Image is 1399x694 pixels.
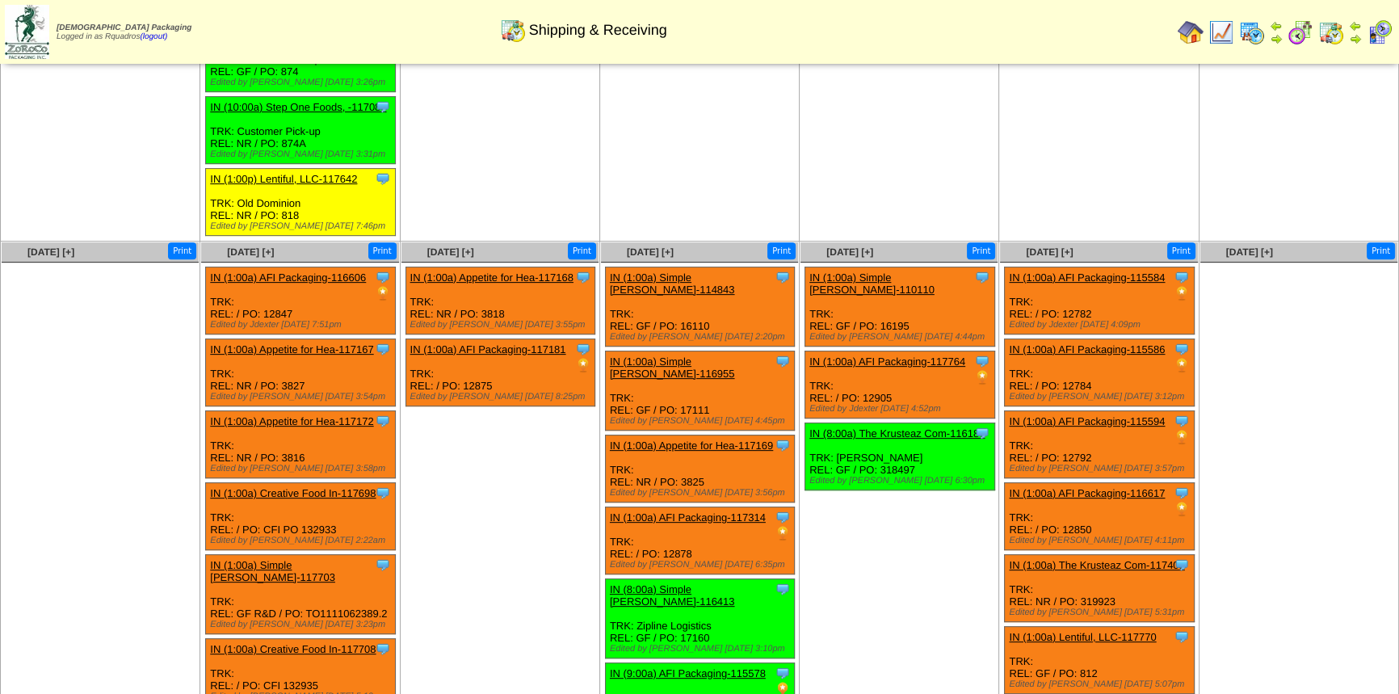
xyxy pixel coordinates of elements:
[210,149,395,159] div: Edited by [PERSON_NAME] [DATE] 3:31pm
[1174,629,1190,645] img: Tooltip
[568,242,596,259] button: Print
[210,464,395,473] div: Edited by [PERSON_NAME] [DATE] 3:58pm
[1009,608,1194,617] div: Edited by [PERSON_NAME] [DATE] 5:31pm
[775,581,791,597] img: Tooltip
[368,242,397,259] button: Print
[1009,320,1194,330] div: Edited by Jdexter [DATE] 4:09pm
[210,620,395,629] div: Edited by [PERSON_NAME] [DATE] 3:23pm
[1349,32,1362,45] img: arrowright.gif
[775,353,791,369] img: Tooltip
[627,246,674,258] a: [DATE] [+]
[57,23,191,32] span: [DEMOGRAPHIC_DATA] Packaging
[210,536,395,545] div: Edited by [PERSON_NAME] [DATE] 2:22am
[605,579,795,658] div: TRK: Zipline Logistics REL: GF / PO: 17160
[206,267,396,334] div: TRK: REL: / PO: 12847
[57,23,191,41] span: Logged in as Rquadros
[206,97,396,164] div: TRK: Customer Pick-up REL: NR / PO: 874A
[375,413,391,429] img: Tooltip
[410,271,573,284] a: IN (1:00a) Appetite for Hea-117168
[1174,413,1190,429] img: Tooltip
[1174,429,1190,445] img: PO
[375,99,391,115] img: Tooltip
[605,435,795,503] div: TRK: REL: NR / PO: 3825
[375,269,391,285] img: Tooltip
[210,392,395,402] div: Edited by [PERSON_NAME] [DATE] 3:54pm
[1288,19,1313,45] img: calendarblend.gif
[974,369,990,385] img: PO
[1009,343,1165,355] a: IN (1:00a) AFI Packaging-115586
[974,353,990,369] img: Tooltip
[809,355,965,368] a: IN (1:00a) AFI Packaging-117764
[210,643,376,655] a: IN (1:00a) Creative Food In-117708
[610,416,795,426] div: Edited by [PERSON_NAME] [DATE] 4:45pm
[1167,242,1195,259] button: Print
[610,355,735,380] a: IN (1:00a) Simple [PERSON_NAME]-116955
[1005,339,1195,406] div: TRK: REL: / PO: 12784
[1005,267,1195,334] div: TRK: REL: / PO: 12782
[967,242,995,259] button: Print
[1009,631,1156,643] a: IN (1:00a) Lentiful, LLC-117770
[610,488,795,498] div: Edited by [PERSON_NAME] [DATE] 3:56pm
[410,320,595,330] div: Edited by [PERSON_NAME] [DATE] 3:55pm
[809,271,935,296] a: IN (1:00a) Simple [PERSON_NAME]-110110
[1178,19,1204,45] img: home.gif
[610,583,735,608] a: IN (8:00a) Simple [PERSON_NAME]-116413
[427,246,474,258] span: [DATE] [+]
[1005,411,1195,478] div: TRK: REL: / PO: 12792
[1226,246,1273,258] a: [DATE] [+]
[809,427,985,440] a: IN (8:00a) The Krusteaz Com-116187
[375,170,391,187] img: Tooltip
[1009,679,1194,689] div: Edited by [PERSON_NAME] [DATE] 5:07pm
[210,101,386,113] a: IN (10:00a) Step One Foods, -117080
[1026,246,1073,258] a: [DATE] [+]
[1174,501,1190,517] img: PO
[805,267,995,347] div: TRK: REL: GF / PO: 16195
[410,343,566,355] a: IN (1:00a) AFI Packaging-117181
[210,173,357,185] a: IN (1:00p) Lentiful, LLC-117642
[610,332,795,342] div: Edited by [PERSON_NAME] [DATE] 2:20pm
[610,511,766,524] a: IN (1:00a) AFI Packaging-117314
[5,5,49,59] img: zoroco-logo-small.webp
[610,440,773,452] a: IN (1:00a) Appetite for Hea-117169
[500,17,526,43] img: calendarinout.gif
[210,320,395,330] div: Edited by Jdexter [DATE] 7:51pm
[610,667,766,679] a: IN (9:00a) AFI Packaging-115578
[405,267,595,334] div: TRK: REL: NR / PO: 3818
[529,22,667,39] span: Shipping & Receiving
[1367,242,1395,259] button: Print
[809,476,994,486] div: Edited by [PERSON_NAME] [DATE] 6:30pm
[375,557,391,573] img: Tooltip
[575,341,591,357] img: Tooltip
[210,559,335,583] a: IN (1:00a) Simple [PERSON_NAME]-117703
[605,267,795,347] div: TRK: REL: GF / PO: 16110
[1239,19,1265,45] img: calendarprod.gif
[1174,269,1190,285] img: Tooltip
[1270,32,1283,45] img: arrowright.gif
[1009,487,1165,499] a: IN (1:00a) AFI Packaging-116617
[375,341,391,357] img: Tooltip
[775,437,791,453] img: Tooltip
[206,483,396,550] div: TRK: REL: / PO: CFI PO 132933
[775,525,791,541] img: PO
[140,32,167,41] a: (logout)
[767,242,796,259] button: Print
[826,246,873,258] a: [DATE] [+]
[375,285,391,301] img: PO
[210,78,395,87] div: Edited by [PERSON_NAME] [DATE] 3:26pm
[27,246,74,258] span: [DATE] [+]
[575,269,591,285] img: Tooltip
[1174,285,1190,301] img: PO
[1208,19,1234,45] img: line_graph.gif
[1270,19,1283,32] img: arrowleft.gif
[375,641,391,657] img: Tooltip
[206,339,396,406] div: TRK: REL: NR / PO: 3827
[775,665,791,681] img: Tooltip
[610,560,795,570] div: Edited by [PERSON_NAME] [DATE] 6:35pm
[605,351,795,431] div: TRK: REL: GF / PO: 17111
[227,246,274,258] a: [DATE] [+]
[805,351,995,419] div: TRK: REL: / PO: 12905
